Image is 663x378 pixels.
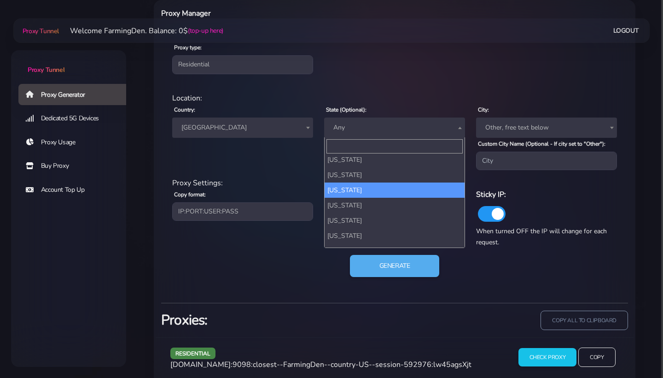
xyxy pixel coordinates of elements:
[21,24,59,38] a: Proxy Tunnel
[18,179,134,201] a: Account Top Up
[326,106,366,114] label: State (Optional):
[178,121,308,134] span: United States of America
[59,25,223,36] li: Welcome FarmingDen. Balance: 0$
[161,7,429,19] h6: Proxy Manager
[188,26,223,35] a: (top-up here)
[18,108,134,129] a: Dedicated 5G Devices
[161,311,389,330] h3: Proxies:
[18,132,134,153] a: Proxy Usage
[325,228,465,243] li: [US_STATE]
[325,213,465,228] li: [US_STATE]
[325,152,465,167] li: [US_STATE]
[476,118,617,138] span: Other, free text below
[478,140,605,148] label: Custom City Name (Optional - If city set to "Other"):
[326,139,463,154] input: Search
[482,121,611,134] span: Other, free text below
[174,43,202,52] label: Proxy type:
[476,227,607,247] span: When turned OFF the IP will change for each request.
[541,311,628,331] input: copy all to clipboard
[18,84,134,105] a: Proxy Generator
[350,255,440,277] button: Generate
[174,190,206,199] label: Copy format:
[324,118,465,138] span: Any
[613,22,639,39] a: Logout
[325,243,465,259] li: [US_STATE]
[325,183,465,198] li: [US_STATE]
[330,121,459,134] span: Any
[476,189,617,201] h6: Sticky IP:
[518,348,577,367] input: Check Proxy
[23,27,59,35] span: Proxy Tunnel
[167,93,622,104] div: Location:
[578,348,615,367] input: Copy
[174,106,195,114] label: Country:
[167,177,622,189] div: Proxy Settings:
[478,106,489,114] label: City:
[28,65,64,74] span: Proxy Tunnel
[325,198,465,213] li: [US_STATE]
[170,360,471,370] span: [DOMAIN_NAME]:9098:closest--FarmingDen--country-US--session-592976:lw45agsXjt
[325,167,465,183] li: [US_STATE]
[618,333,651,366] iframe: Webchat Widget
[476,152,617,170] input: City
[11,50,126,75] a: Proxy Tunnel
[170,348,215,359] span: residential
[172,118,313,138] span: United States of America
[18,155,134,177] a: Buy Proxy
